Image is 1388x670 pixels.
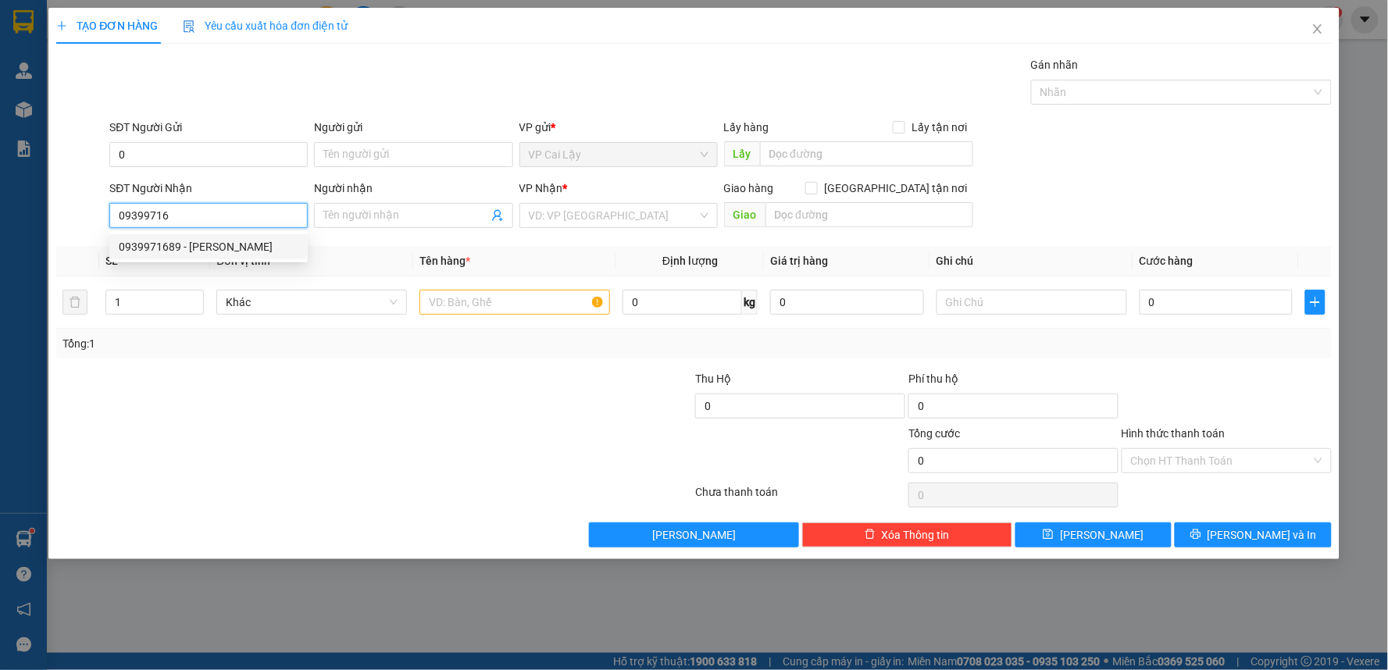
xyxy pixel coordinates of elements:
button: deleteXóa Thông tin [802,522,1012,547]
span: Xóa Thông tin [882,526,950,543]
label: Hình thức thanh toán [1122,427,1226,440]
th: Ghi chú [930,246,1133,276]
input: Dọc đường [765,202,974,227]
button: plus [1305,290,1325,315]
span: kg [742,290,758,315]
span: user-add [491,209,504,222]
span: [PERSON_NAME] [1060,526,1144,543]
button: save[PERSON_NAME] [1015,522,1172,547]
span: [PERSON_NAME] và In [1208,526,1317,543]
span: Tên hàng [419,255,470,267]
button: [PERSON_NAME] [589,522,799,547]
div: Tổng: 1 [62,335,536,352]
span: delete [865,529,876,541]
label: Gán nhãn [1031,59,1079,71]
img: icon [183,20,195,33]
div: SĐT Người Nhận [109,180,308,197]
span: Tổng cước [908,427,960,440]
span: printer [1190,529,1201,541]
div: Phí thu hộ [908,370,1119,394]
input: Dọc đường [760,141,974,166]
li: VP VP [GEOGRAPHIC_DATA] [108,66,209,117]
span: VP Cai Lậy [529,143,708,166]
button: Close [1296,8,1340,52]
span: Lấy hàng [724,121,769,134]
span: save [1043,529,1054,541]
span: Yêu cầu xuất hóa đơn điện tử [183,20,348,32]
input: 0 [770,290,924,315]
div: 0939971689 - HỒNG PHÚC ĐÀO [109,234,308,259]
div: 0939971689 - [PERSON_NAME] [119,238,298,255]
span: TẠO ĐƠN HÀNG [56,20,158,32]
span: Giao hàng [724,182,774,194]
button: delete [62,290,87,315]
span: Khác [226,290,398,314]
div: SĐT Người Gửi [109,119,308,136]
div: Hải Duyên [96,20,193,49]
span: Lấy tận nơi [905,119,973,136]
span: Giao [724,202,765,227]
div: VP gửi [519,119,718,136]
span: [PERSON_NAME] [652,526,736,543]
li: VP VP [PERSON_NAME] Lậy [7,66,108,117]
div: Người gửi [314,119,512,136]
span: plus [1306,296,1324,308]
div: Người nhận [314,180,512,197]
span: plus [56,20,67,31]
span: Định lượng [662,255,718,267]
span: [GEOGRAPHIC_DATA] tận nơi [818,180,973,197]
span: Cước hàng [1140,255,1194,267]
span: close [1311,23,1324,35]
span: Thu Hộ [695,372,731,385]
input: VD: Bàn, Ghế [419,290,610,315]
span: Lấy [724,141,760,166]
div: Chưa thanh toán [694,483,907,511]
span: SL [105,255,118,267]
span: Giá trị hàng [770,255,828,267]
input: Ghi Chú [937,290,1127,315]
button: printer[PERSON_NAME] và In [1175,522,1332,547]
span: VP Nhận [519,182,563,194]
